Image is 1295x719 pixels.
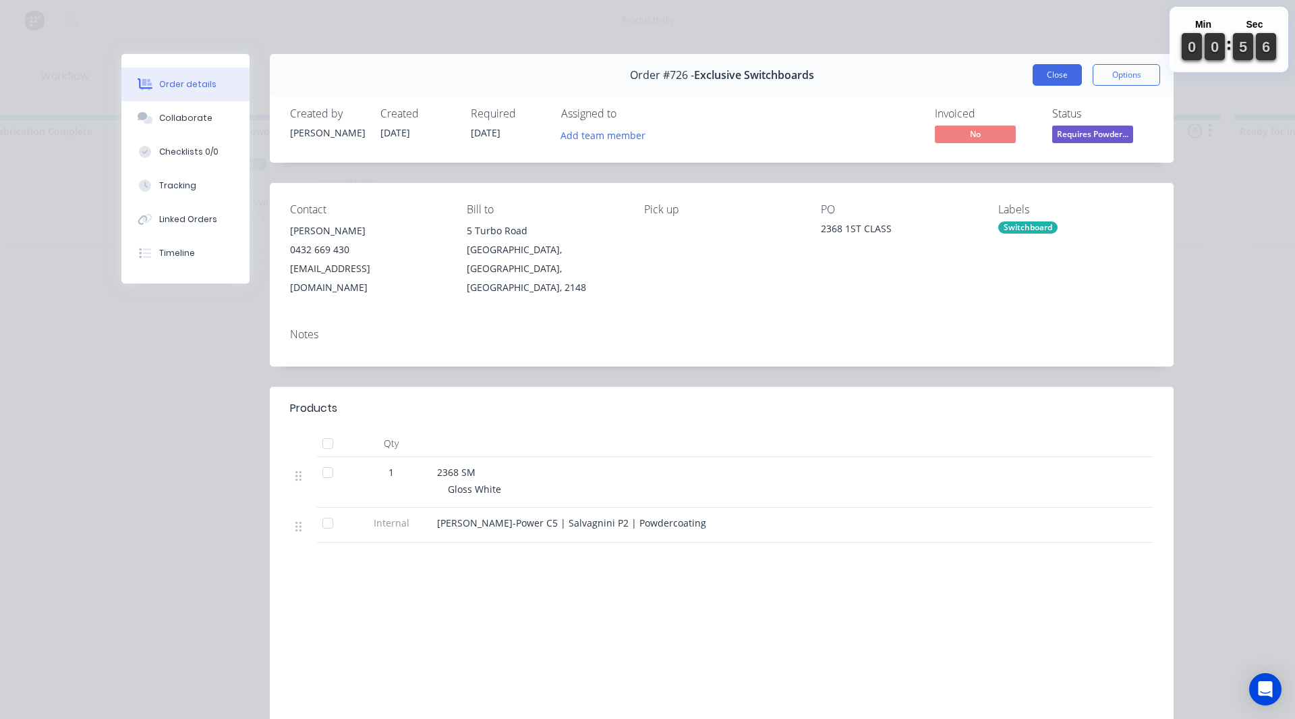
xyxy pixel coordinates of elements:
div: 5 Turbo Road[GEOGRAPHIC_DATA], [GEOGRAPHIC_DATA], [GEOGRAPHIC_DATA], 2148 [467,221,622,297]
div: Created by [290,107,364,120]
button: Add team member [554,126,653,144]
div: Products [290,400,337,417]
span: Requires Powder... [1052,126,1133,142]
div: Qty [351,430,432,457]
button: Options [1093,64,1160,86]
span: Internal [356,516,426,530]
div: [EMAIL_ADDRESS][DOMAIN_NAME] [290,259,445,297]
span: 1 [388,465,394,479]
div: Created [380,107,455,120]
button: Linked Orders [121,203,250,236]
div: 2368 1ST CLASS [821,221,976,240]
span: Exclusive Switchboards [694,69,814,82]
div: Notes [290,328,1153,341]
div: Invoiced [935,107,1036,120]
div: Checklists 0/0 [159,146,219,158]
span: No [935,126,1016,142]
span: Gloss White [448,483,501,496]
div: Linked Orders [159,213,217,225]
div: [PERSON_NAME] [290,221,445,240]
div: [GEOGRAPHIC_DATA], [GEOGRAPHIC_DATA], [GEOGRAPHIC_DATA], 2148 [467,240,622,297]
button: Order details [121,68,250,101]
span: [PERSON_NAME]-Power C5 | Salvagnini P2 | Powdercoating [437,516,706,529]
div: PO [821,203,976,216]
div: [PERSON_NAME]0432 669 430[EMAIL_ADDRESS][DOMAIN_NAME] [290,221,445,297]
div: Collaborate [159,112,212,124]
div: Switchboard [998,221,1058,234]
span: [DATE] [380,126,410,139]
button: Requires Powder... [1052,126,1133,146]
button: Tracking [121,169,250,203]
span: [DATE] [471,126,500,139]
div: Order details [159,78,217,90]
div: Tracking [159,180,196,192]
div: 0432 669 430 [290,240,445,259]
div: Bill to [467,203,622,216]
button: Collaborate [121,101,250,135]
div: Required [471,107,545,120]
div: Status [1052,107,1153,120]
div: Assigned to [561,107,696,120]
div: Pick up [644,203,799,216]
button: Timeline [121,236,250,270]
div: [PERSON_NAME] [290,126,364,140]
div: Timeline [159,247,195,259]
div: 5 Turbo Road [467,221,622,240]
span: Order #726 - [630,69,694,82]
div: Labels [998,203,1153,216]
div: Contact [290,203,445,216]
button: Checklists 0/0 [121,135,250,169]
button: Close [1033,64,1082,86]
button: Add team member [561,126,653,144]
span: 2368 SM [437,466,476,479]
div: Open Intercom Messenger [1249,673,1282,705]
